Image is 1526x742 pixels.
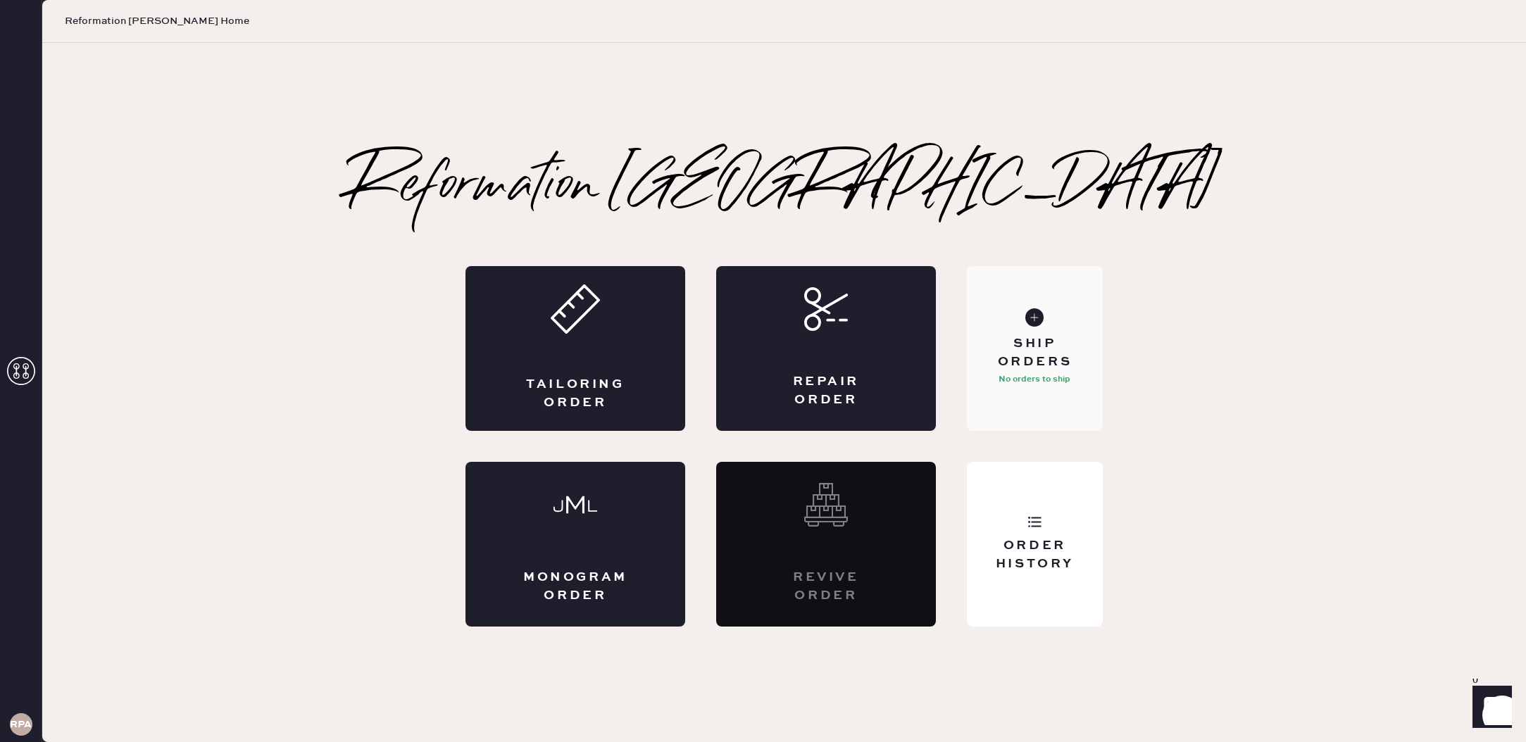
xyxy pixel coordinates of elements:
div: Tailoring Order [522,376,629,411]
iframe: Front Chat [1459,679,1520,739]
span: Reformation [PERSON_NAME] Home [65,14,249,28]
div: Repair Order [773,373,880,408]
h2: Reformation [GEOGRAPHIC_DATA] [349,159,1220,215]
div: Revive order [773,569,880,604]
div: Ship Orders [978,335,1092,370]
div: Order History [978,537,1092,572]
div: Interested? Contact us at care@hemster.co [716,462,936,627]
div: Monogram Order [522,569,629,604]
p: No orders to ship [999,371,1070,388]
h3: RPA [10,719,32,729]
